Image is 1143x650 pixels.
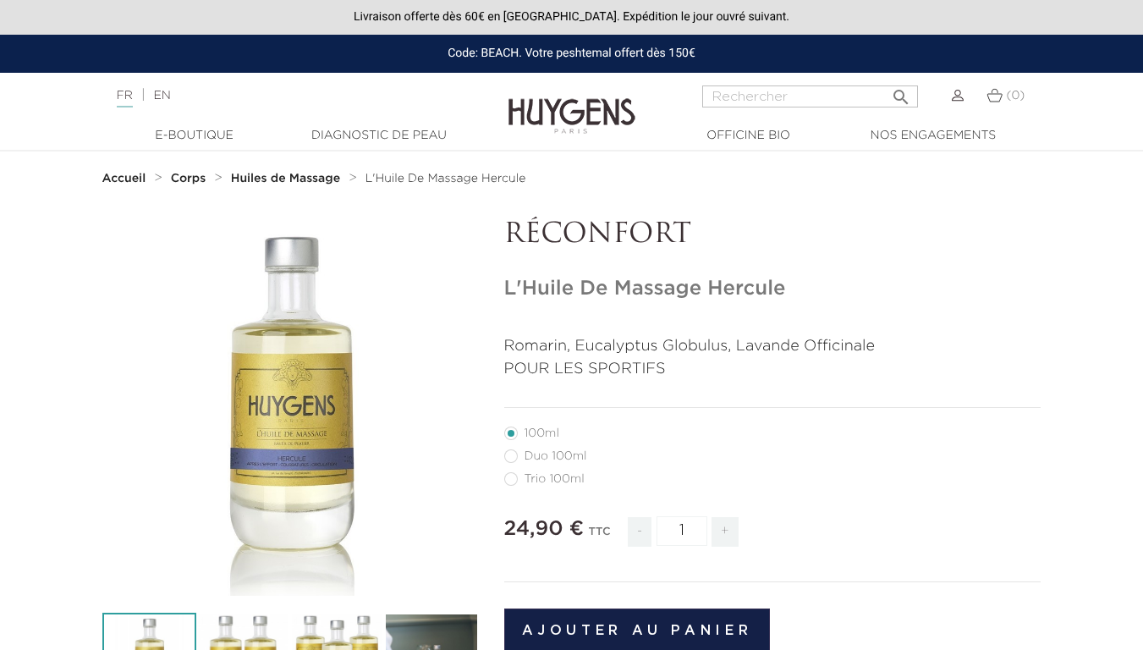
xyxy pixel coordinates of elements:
[171,172,210,185] a: Corps
[153,90,170,102] a: EN
[504,335,1041,358] p: Romarin, Eucalyptus Globulus, Lavande Officinale
[849,127,1018,145] a: Nos engagements
[365,173,526,185] span: L'Huile De Massage Hercule
[504,358,1041,381] p: POUR LES SPORTIFS
[504,219,1041,251] p: RÉCONFORT
[504,472,605,486] label: Trio 100ml
[110,127,279,145] a: E-Boutique
[504,277,1041,301] h1: L'Huile De Massage Hercule
[1006,90,1025,102] span: (0)
[702,85,918,107] input: Rechercher
[231,172,344,185] a: Huiles de Massage
[504,427,580,440] label: 100ml
[628,517,651,547] span: -
[891,82,911,102] i: 
[102,173,146,185] strong: Accueil
[171,173,206,185] strong: Corps
[886,80,916,103] button: 
[108,85,464,106] div: |
[294,127,464,145] a: Diagnostic de peau
[664,127,833,145] a: Officine Bio
[508,71,635,136] img: Huygens
[102,172,150,185] a: Accueil
[231,173,340,185] strong: Huiles de Massage
[589,514,611,559] div: TTC
[504,449,607,463] label: Duo 100ml
[117,90,133,107] a: FR
[712,517,739,547] span: +
[504,519,585,539] span: 24,90 €
[657,516,707,546] input: Quantité
[365,172,526,185] a: L'Huile De Massage Hercule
